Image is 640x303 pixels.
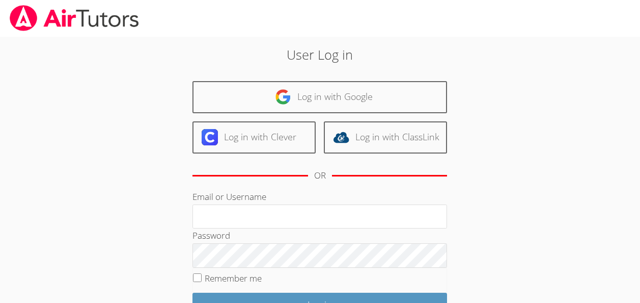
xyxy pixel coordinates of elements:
[275,89,291,105] img: google-logo-50288ca7cdecda66e5e0955fdab243c47b7ad437acaf1139b6f446037453330a.svg
[192,121,316,154] a: Log in with Clever
[192,81,447,113] a: Log in with Google
[192,230,230,241] label: Password
[9,5,140,31] img: airtutors_banner-c4298cdbf04f3fff15de1276eac7730deb9818008684d7c2e4769d2f7ddbe033.png
[314,168,326,183] div: OR
[147,45,493,64] h2: User Log in
[205,272,262,284] label: Remember me
[333,129,349,145] img: classlink-logo-d6bb404cc1216ec64c9a2012d9dc4662098be43eaf13dc465df04b49fa7ab582.svg
[324,121,447,154] a: Log in with ClassLink
[192,191,266,203] label: Email or Username
[202,129,218,145] img: clever-logo-6eab21bc6e7a338710f1a6ff85c0baf02591cd810cc4098c63d3a4b26e2feb20.svg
